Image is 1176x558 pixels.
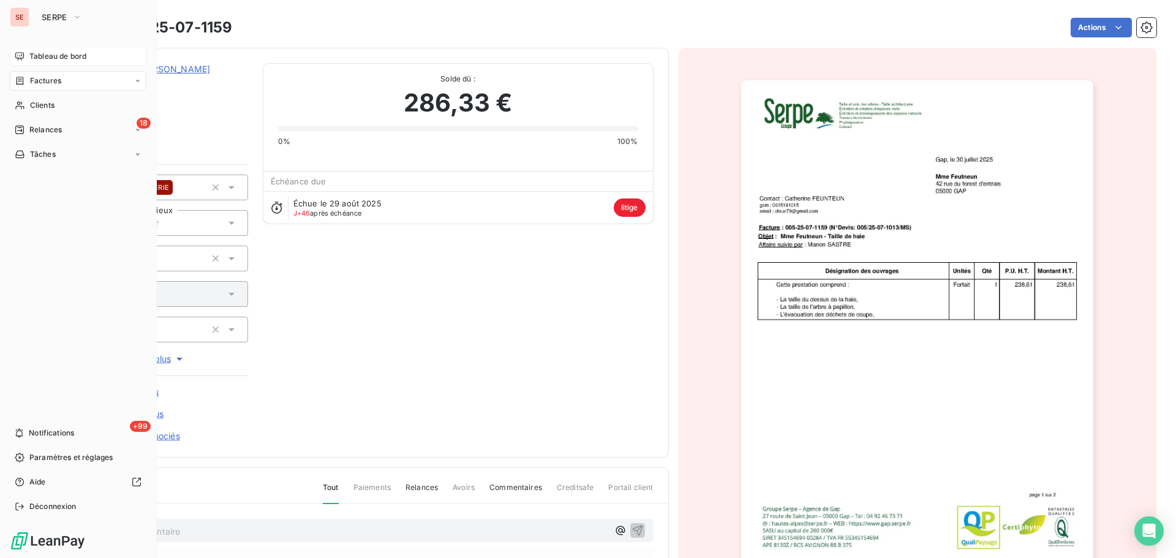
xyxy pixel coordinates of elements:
[278,136,290,147] span: 0%
[42,12,67,22] span: SERPE
[404,85,512,121] span: 286,33 €
[557,482,594,503] span: Creditsafe
[137,118,151,129] span: 18
[130,421,151,432] span: +99
[489,482,542,503] span: Commentaires
[30,100,55,111] span: Clients
[29,51,86,62] span: Tableau de bord
[453,482,475,503] span: Avoirs
[74,352,248,366] button: Voir plus
[10,472,146,492] a: Aide
[1071,18,1132,37] button: Actions
[96,78,248,88] span: 41FEUNTEUNC
[29,477,46,488] span: Aide
[614,198,646,217] span: litige
[29,428,74,439] span: Notifications
[29,501,77,512] span: Déconnexion
[115,17,232,39] h3: 005-25-07-1159
[293,209,311,217] span: J+46
[271,176,326,186] span: Échéance due
[30,149,56,160] span: Tâches
[29,124,62,135] span: Relances
[353,482,391,503] span: Paiements
[278,74,638,85] span: Solde dû :
[10,7,29,27] div: SE
[30,75,61,86] span: Factures
[405,482,438,503] span: Relances
[323,482,339,504] span: Tout
[617,136,638,147] span: 100%
[29,452,113,463] span: Paramètres et réglages
[608,482,653,503] span: Portail client
[1134,516,1164,546] div: Open Intercom Messenger
[293,209,362,217] span: après échéance
[137,353,186,365] span: Voir plus
[293,198,382,208] span: Échue le 29 août 2025
[10,531,86,551] img: Logo LeanPay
